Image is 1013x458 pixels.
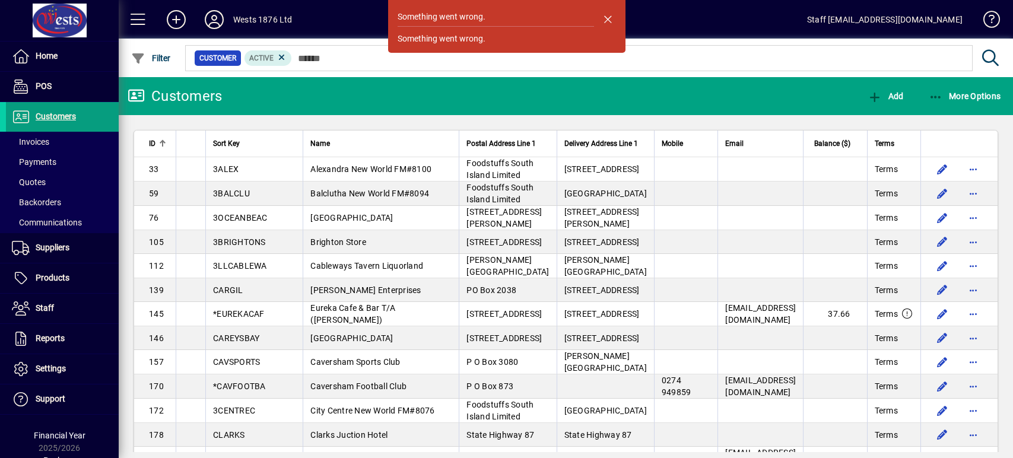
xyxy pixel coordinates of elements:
span: Terms [875,356,898,368]
button: Edit [933,160,952,179]
span: Filter [131,53,171,63]
span: [STREET_ADDRESS] [564,285,640,295]
span: Terms [875,260,898,272]
span: Terms [875,405,898,416]
button: Edit [933,256,952,275]
span: Support [36,394,65,403]
span: [PERSON_NAME][GEOGRAPHIC_DATA] [564,255,647,276]
span: PO Box 2038 [466,285,516,295]
a: Reports [6,324,119,354]
span: Customer [199,52,236,64]
span: [EMAIL_ADDRESS][DOMAIN_NAME] [725,376,796,397]
span: Terms [875,308,898,320]
span: State Highway 87 [564,430,632,440]
span: POS [36,81,52,91]
span: 112 [149,261,164,271]
span: 146 [149,333,164,343]
span: More Options [929,91,1001,101]
span: [STREET_ADDRESS][PERSON_NAME] [564,207,640,228]
span: Delivery Address Line 1 [564,137,638,150]
span: CAREYSBAY [213,333,259,343]
div: Wests 1876 Ltd [233,10,292,29]
span: Postal Address Line 1 [466,137,536,150]
span: Terms [875,236,898,248]
span: 3LLCABLEWA [213,261,267,271]
span: 105 [149,237,164,247]
span: 3CENTREC [213,406,255,415]
span: State Highway 87 [466,430,534,440]
span: Foodstuffs South Island Limited [466,400,534,421]
a: Products [6,263,119,293]
span: Quotes [12,177,46,187]
button: More options [964,208,983,227]
button: Edit [933,184,952,203]
span: 139 [149,285,164,295]
button: More options [964,377,983,396]
div: Name [310,137,452,150]
button: Edit [933,208,952,227]
span: ID [149,137,155,150]
span: [GEOGRAPHIC_DATA] [564,189,647,198]
span: Terms [875,137,894,150]
span: 145 [149,309,164,319]
span: 33 [149,164,159,174]
span: Settings [36,364,66,373]
span: [STREET_ADDRESS][PERSON_NAME] [466,207,542,228]
span: 3OCEANBEAC [213,213,268,222]
span: Financial Year [34,431,85,440]
span: Balance ($) [814,137,850,150]
td: 37.66 [803,302,867,326]
span: [PERSON_NAME][GEOGRAPHIC_DATA] [466,255,549,276]
span: 178 [149,430,164,440]
span: [GEOGRAPHIC_DATA] [310,213,393,222]
span: 59 [149,189,159,198]
a: Staff [6,294,119,323]
div: ID [149,137,169,150]
span: Staff [36,303,54,313]
div: Customers [128,87,222,106]
span: Suppliers [36,243,69,252]
span: Foodstuffs South Island Limited [466,158,534,180]
button: Edit [933,304,952,323]
span: Name [310,137,330,150]
a: Settings [6,354,119,384]
span: Sort Key [213,137,240,150]
span: Terms [875,187,898,199]
a: POS [6,72,119,101]
span: *EUREKACAF [213,309,265,319]
div: Balance ($) [811,137,861,150]
span: [STREET_ADDRESS] [564,309,640,319]
span: [STREET_ADDRESS] [564,333,640,343]
span: Foodstuffs South Island Limited [466,183,534,204]
button: Edit [933,401,952,420]
span: Terms [875,212,898,224]
button: Edit [933,377,952,396]
span: Add [868,91,903,101]
span: Terms [875,429,898,441]
button: More options [964,160,983,179]
span: Caversham Sports Club [310,357,400,367]
span: Terms [875,380,898,392]
button: More options [964,233,983,252]
span: Caversham Football Club [310,381,407,391]
div: Email [725,137,796,150]
button: More options [964,401,983,420]
span: Home [36,51,58,61]
span: Customers [36,112,76,121]
span: P O Box 873 [466,381,513,391]
span: Invoices [12,137,49,147]
a: Invoices [6,132,119,152]
span: Active [249,54,274,62]
span: CLARKS [213,430,245,440]
span: Mobile [662,137,683,150]
span: 157 [149,357,164,367]
span: Eureka Cafe & Bar T/A ([PERSON_NAME]) [310,303,395,325]
div: Mobile [662,137,711,150]
span: [EMAIL_ADDRESS][DOMAIN_NAME] [725,303,796,325]
button: More Options [926,85,1004,107]
a: Home [6,42,119,71]
button: More options [964,352,983,371]
div: Staff [EMAIL_ADDRESS][DOMAIN_NAME] [807,10,963,29]
span: Terms [875,284,898,296]
span: CARGIL [213,285,243,295]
